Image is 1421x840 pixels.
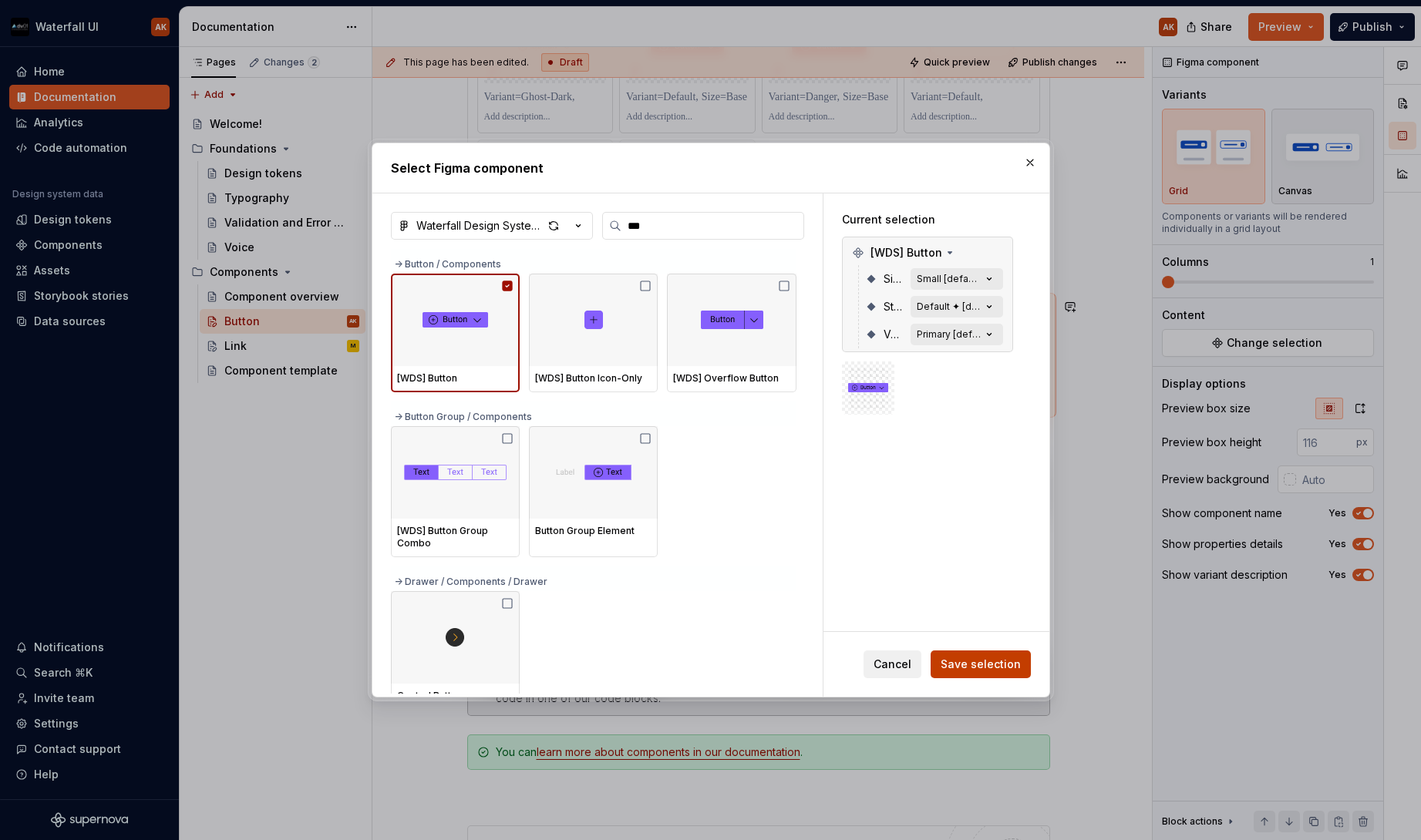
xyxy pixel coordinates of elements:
[917,301,982,313] div: Default ✦ [default]
[535,372,652,385] div: [WDS] Button Icon-Only
[870,245,942,260] span: [WDS] Button
[864,650,921,678] button: Cancel
[911,268,1003,290] button: Small [default]
[874,657,911,672] span: Cancel
[884,299,904,314] span: State
[397,690,514,702] div: Control Button
[884,327,904,342] span: Variant
[911,296,1003,318] button: Default ✦ [default]
[416,218,543,234] div: Waterfall Design System Library
[673,372,790,385] div: [WDS] Overflow Button
[535,525,652,537] div: Button Group Element
[391,402,796,426] div: -> Button Group / Components
[391,566,796,591] div: -> Drawer / Components / Drawer
[917,328,982,341] div: Primary [default]
[397,525,514,549] div: [WDS] Button Group Combo
[911,324,1003,345] button: Primary [default]
[917,273,982,285] div: Small [default]
[397,372,514,385] div: [WDS] Button
[846,240,1009,265] div: [WDS] Button
[931,650,1031,678] button: Save selection
[391,212,593,240] button: Waterfall Design System Library
[884,271,904,287] span: Size
[842,212,1013,227] div: Current selection
[391,159,1031,177] h2: Select Figma component
[941,657,1021,672] span: Save selection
